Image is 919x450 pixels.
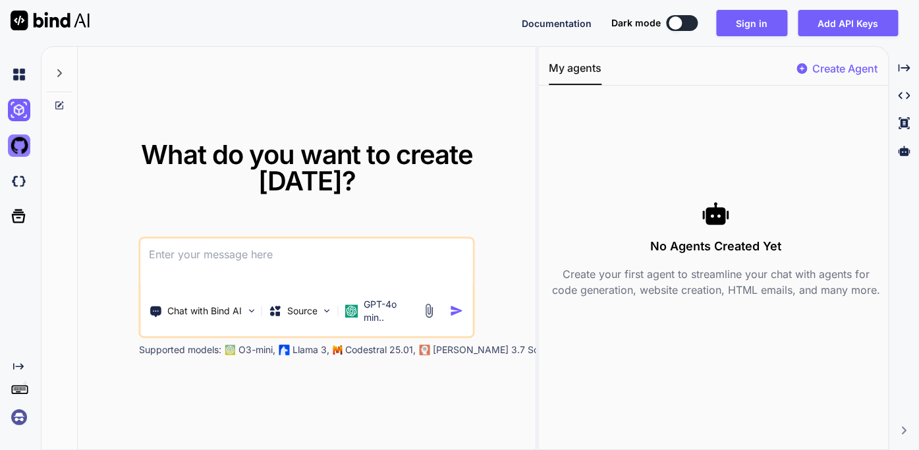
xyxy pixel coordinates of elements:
[8,63,30,86] img: chat
[8,406,30,428] img: signin
[433,343,561,356] p: [PERSON_NAME] 3.7 Sonnet,
[522,16,592,30] button: Documentation
[287,304,318,318] p: Source
[139,343,221,356] p: Supported models:
[549,266,883,298] p: Create your first agent to streamline your chat with agents for code generation, website creation...
[522,18,592,29] span: Documentation
[716,10,787,36] button: Sign in
[8,134,30,157] img: githubLight
[363,298,416,324] p: GPT-4o min..
[333,345,343,354] img: Mistral-AI
[246,305,257,316] img: Pick Tools
[422,303,437,318] img: attachment
[238,343,275,356] p: O3-mini,
[141,138,473,197] span: What do you want to create [DATE]?
[812,61,877,76] p: Create Agent
[292,343,329,356] p: Llama 3,
[420,345,430,355] img: claude
[11,11,90,30] img: Bind AI
[8,99,30,121] img: ai-studio
[798,10,898,36] button: Add API Keys
[345,304,358,318] img: GPT-4o mini
[345,343,416,356] p: Codestral 25.01,
[279,345,290,355] img: Llama2
[225,345,236,355] img: GPT-4
[167,304,242,318] p: Chat with Bind AI
[549,60,601,85] button: My agents
[321,305,333,316] img: Pick Models
[611,16,661,30] span: Dark mode
[450,304,464,318] img: icon
[549,237,883,256] h3: No Agents Created Yet
[8,170,30,192] img: darkCloudIdeIcon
